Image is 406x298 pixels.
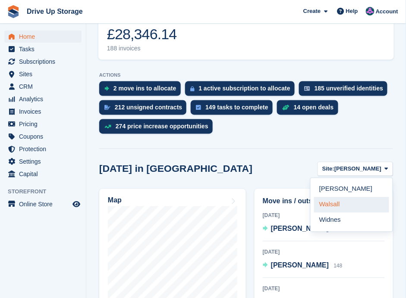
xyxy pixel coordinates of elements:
[19,106,71,118] span: Invoices
[4,168,82,180] a: menu
[4,43,82,55] a: menu
[334,263,343,269] span: 148
[263,212,385,220] div: [DATE]
[104,86,109,91] img: move_ins_to_allocate_icon-fdf77a2bb77ea45bf5b3d319d69a93e2d87916cf1d5bf7949dd705db3b84f3ca.svg
[271,262,329,269] span: [PERSON_NAME]
[19,68,71,80] span: Sites
[19,81,71,93] span: CRM
[4,143,82,155] a: menu
[318,162,393,176] button: Site: [PERSON_NAME]
[299,81,392,100] a: 185 unverified identities
[19,118,71,130] span: Pricing
[4,118,82,130] a: menu
[314,197,389,213] a: Walsall
[19,130,71,143] span: Coupons
[376,7,398,16] span: Account
[99,163,252,175] h2: [DATE] in [GEOGRAPHIC_DATA]
[23,4,86,19] a: Drive Up Storage
[304,86,310,91] img: verify_identity-adf6edd0f0f0b5bbfe63781bf79b02c33cf7c696d77639b501bdc392416b5a36.svg
[4,31,82,43] a: menu
[263,248,385,256] div: [DATE]
[113,85,176,92] div: 2 move ins to allocate
[334,165,381,174] span: [PERSON_NAME]
[99,72,393,78] p: ACTIONS
[190,86,195,92] img: active_subscription_to_allocate_icon-d502201f5373d7db506a760aba3b589e785aa758c864c3986d89f69b8ff3...
[271,225,329,233] span: [PERSON_NAME]
[4,130,82,143] a: menu
[294,104,334,111] div: 14 open deals
[4,106,82,118] a: menu
[263,196,385,207] h2: Move ins / outs
[263,261,343,272] a: [PERSON_NAME] 148
[205,104,268,111] div: 149 tasks to complete
[107,45,177,52] div: 188 invoices
[196,105,201,110] img: task-75834270c22a3079a89374b754ae025e5fb1db73e45f91037f5363f120a921f8.svg
[7,5,20,18] img: stora-icon-8386f47178a22dfd0bd8f6a31ec36ba5ce8667c1dd55bd0f319d3a0aa187defe.svg
[19,31,71,43] span: Home
[71,199,82,209] a: Preview store
[19,93,71,105] span: Analytics
[99,100,191,119] a: 212 unsigned contracts
[4,93,82,105] a: menu
[322,165,334,174] span: Site:
[19,168,71,180] span: Capital
[19,56,71,68] span: Subscriptions
[99,81,185,100] a: 2 move ins to allocate
[8,187,86,196] span: Storefront
[263,224,355,235] a: [PERSON_NAME] Locker17
[191,100,277,119] a: 149 tasks to complete
[282,105,290,111] img: deal-1b604bf984904fb50ccaf53a9ad4b4a5d6e5aea283cecdc64d6e3604feb123c2.svg
[4,81,82,93] a: menu
[116,123,208,130] div: 274 price increase opportunities
[4,198,82,210] a: menu
[4,68,82,80] a: menu
[104,125,111,129] img: price_increase_opportunities-93ffe204e8149a01c8c9dc8f82e8f89637d9d84a8eef4429ea346261dce0b2c0.svg
[99,119,217,138] a: 274 price increase opportunities
[199,85,290,92] div: 1 active subscription to allocate
[4,56,82,68] a: menu
[185,81,299,100] a: 1 active subscription to allocate
[4,155,82,168] a: menu
[19,143,71,155] span: Protection
[277,100,343,119] a: 14 open deals
[263,285,385,293] div: [DATE]
[115,104,182,111] div: 212 unsigned contracts
[107,25,177,43] div: £28,346.14
[19,155,71,168] span: Settings
[19,198,71,210] span: Online Store
[108,197,122,205] h2: Map
[366,7,375,16] img: Andy
[315,85,384,92] div: 185 unverified identities
[314,213,389,228] a: Widnes
[314,182,389,197] a: [PERSON_NAME]
[98,5,394,60] a: Awaiting payment £28,346.14 188 invoices
[334,227,355,233] span: Locker17
[19,43,71,55] span: Tasks
[303,7,321,16] span: Create
[104,105,110,110] img: contract_signature_icon-13c848040528278c33f63329250d36e43548de30e8caae1d1a13099fd9432cc5.svg
[346,7,358,16] span: Help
